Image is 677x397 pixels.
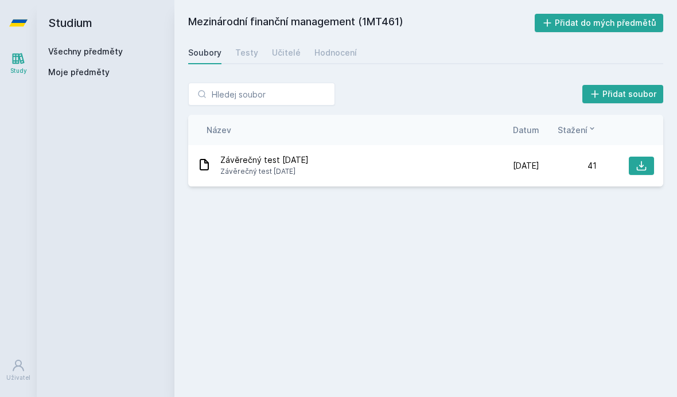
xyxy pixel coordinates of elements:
button: Stažení [558,124,597,136]
div: Uživatel [6,373,30,382]
div: Study [10,67,27,75]
button: Název [207,124,231,136]
span: Závěrečný test [DATE] [220,166,309,177]
div: Hodnocení [314,47,357,59]
div: Testy [235,47,258,59]
a: Hodnocení [314,41,357,64]
span: Stažení [558,124,587,136]
button: Přidat do mých předmětů [535,14,664,32]
button: Datum [513,124,539,136]
input: Hledej soubor [188,83,335,106]
span: [DATE] [513,160,539,172]
a: Testy [235,41,258,64]
span: Moje předměty [48,67,110,78]
a: Všechny předměty [48,46,123,56]
a: Učitelé [272,41,301,64]
div: Soubory [188,47,221,59]
button: Přidat soubor [582,85,664,103]
span: Závěrečný test [DATE] [220,154,309,166]
a: Study [2,46,34,81]
div: 41 [539,160,597,172]
div: Učitelé [272,47,301,59]
h2: Mezinárodní finanční management (1MT461) [188,14,535,32]
a: Uživatel [2,353,34,388]
a: Soubory [188,41,221,64]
